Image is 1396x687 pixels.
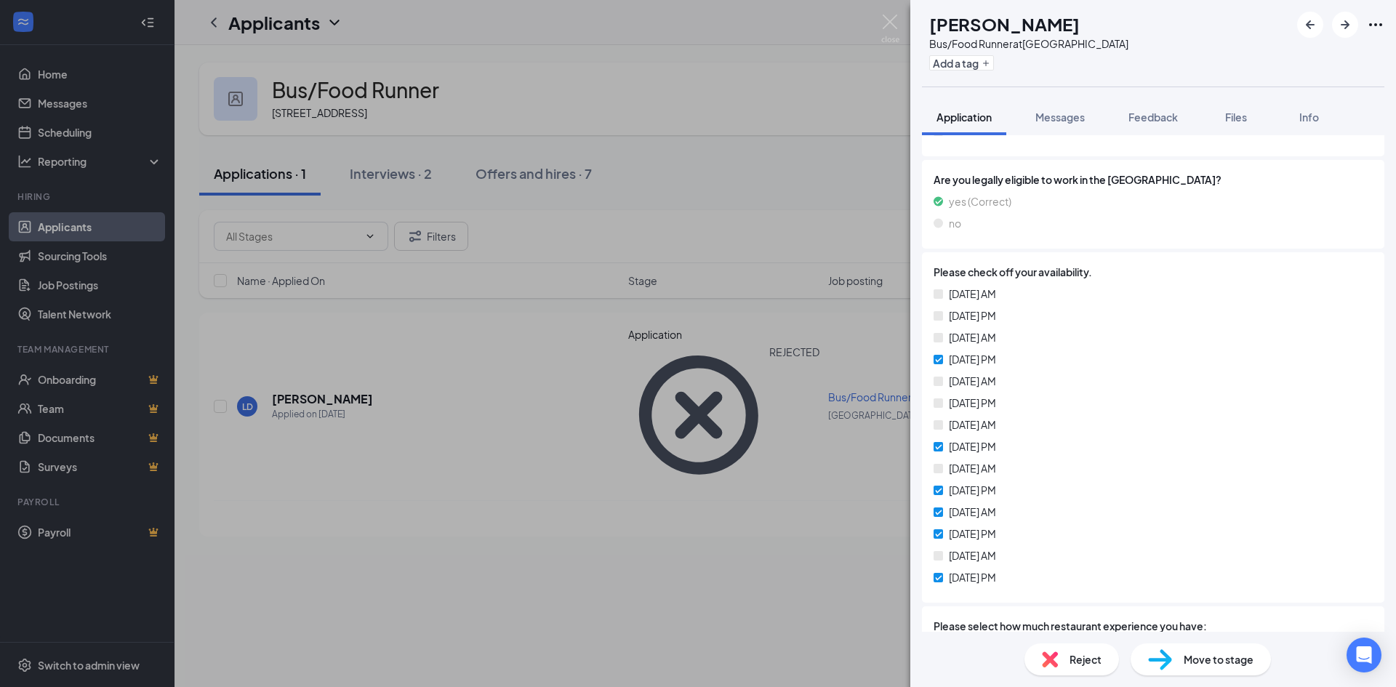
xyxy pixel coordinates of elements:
[936,111,992,124] span: Application
[1301,16,1319,33] svg: ArrowLeftNew
[1184,651,1253,667] span: Move to stage
[949,308,996,324] span: [DATE] PM
[949,460,996,476] span: [DATE] AM
[1297,12,1323,38] button: ArrowLeftNew
[1332,12,1358,38] button: ArrowRight
[934,172,1373,188] span: Are you legally eligible to work in the [GEOGRAPHIC_DATA]?
[1299,111,1319,124] span: Info
[1128,111,1178,124] span: Feedback
[949,329,996,345] span: [DATE] AM
[949,569,996,585] span: [DATE] PM
[949,482,996,498] span: [DATE] PM
[929,12,1080,36] h1: [PERSON_NAME]
[949,417,996,433] span: [DATE] AM
[929,55,994,71] button: PlusAdd a tag
[929,36,1128,51] div: Bus/Food Runner at [GEOGRAPHIC_DATA]
[949,373,996,389] span: [DATE] AM
[1035,111,1085,124] span: Messages
[1225,111,1247,124] span: Files
[1336,16,1354,33] svg: ArrowRight
[934,618,1207,634] span: Please select how much restaurant experience you have:
[982,59,990,68] svg: Plus
[949,504,996,520] span: [DATE] AM
[949,526,996,542] span: [DATE] PM
[1070,651,1102,667] span: Reject
[949,286,996,302] span: [DATE] AM
[949,547,996,563] span: [DATE] AM
[949,351,996,367] span: [DATE] PM
[949,193,1011,209] span: yes (Correct)
[949,215,961,231] span: no
[1367,16,1384,33] svg: Ellipses
[1347,638,1381,672] div: Open Intercom Messenger
[949,438,996,454] span: [DATE] PM
[949,395,996,411] span: [DATE] PM
[934,264,1092,280] span: Please check off your availability.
